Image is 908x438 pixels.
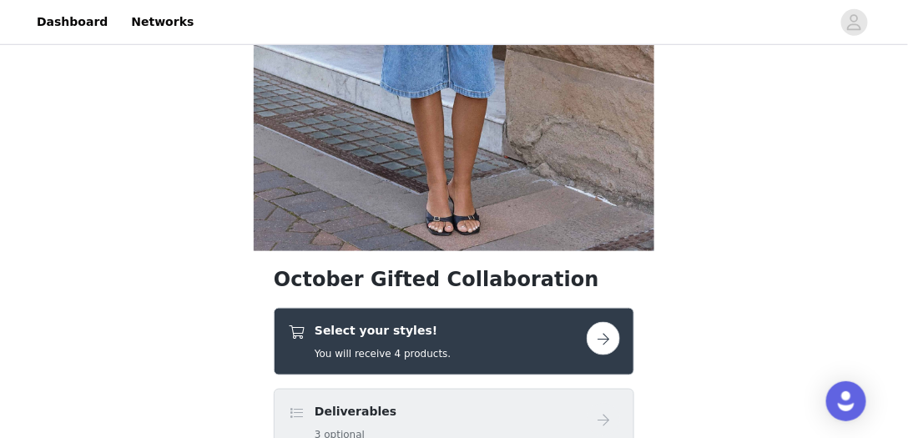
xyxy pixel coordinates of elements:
[315,322,451,340] h4: Select your styles!
[121,3,204,41] a: Networks
[315,403,396,420] h4: Deliverables
[846,9,862,36] div: avatar
[274,264,634,295] h1: October Gifted Collaboration
[27,3,118,41] a: Dashboard
[315,346,451,361] h5: You will receive 4 products.
[274,308,634,375] div: Select your styles!
[826,381,866,421] div: Open Intercom Messenger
